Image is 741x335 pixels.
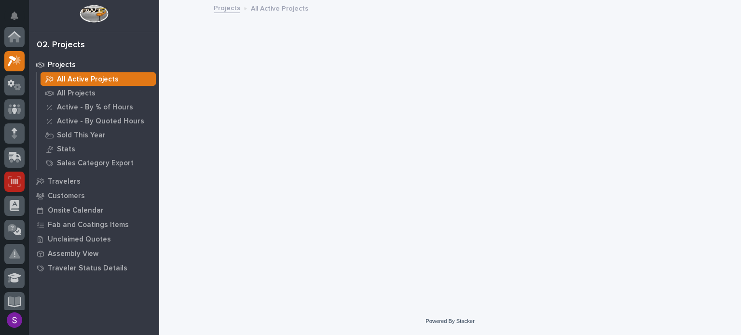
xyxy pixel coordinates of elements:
div: 02. Projects [37,40,85,51]
a: Travelers [29,174,159,188]
p: Travelers [48,177,81,186]
img: Workspace Logo [80,5,108,23]
a: Onsite Calendar [29,203,159,217]
p: Stats [57,145,75,154]
p: All Active Projects [57,75,119,84]
a: Customers [29,188,159,203]
p: Traveler Status Details [48,264,127,273]
a: Assembly View [29,246,159,261]
a: Sold This Year [37,128,159,142]
a: All Active Projects [37,72,159,86]
p: Active - By Quoted Hours [57,117,144,126]
p: Unclaimed Quotes [48,235,111,244]
a: Active - By % of Hours [37,100,159,114]
p: Fab and Coatings Items [48,221,129,229]
a: Projects [29,57,159,72]
div: Notifications [12,12,25,27]
button: Notifications [4,6,25,26]
a: Sales Category Export [37,156,159,170]
p: Projects [48,61,76,69]
p: Sold This Year [57,131,106,140]
p: Customers [48,192,85,201]
p: All Projects [57,89,96,98]
p: All Active Projects [251,2,308,13]
a: Powered By Stacker [425,318,474,324]
a: Projects [214,2,240,13]
a: Stats [37,142,159,156]
p: Sales Category Export [57,159,134,168]
p: Onsite Calendar [48,206,104,215]
a: Unclaimed Quotes [29,232,159,246]
a: All Projects [37,86,159,100]
a: Active - By Quoted Hours [37,114,159,128]
p: Assembly View [48,250,98,258]
a: Traveler Status Details [29,261,159,275]
p: Active - By % of Hours [57,103,133,112]
a: Fab and Coatings Items [29,217,159,232]
button: users-avatar [4,310,25,330]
